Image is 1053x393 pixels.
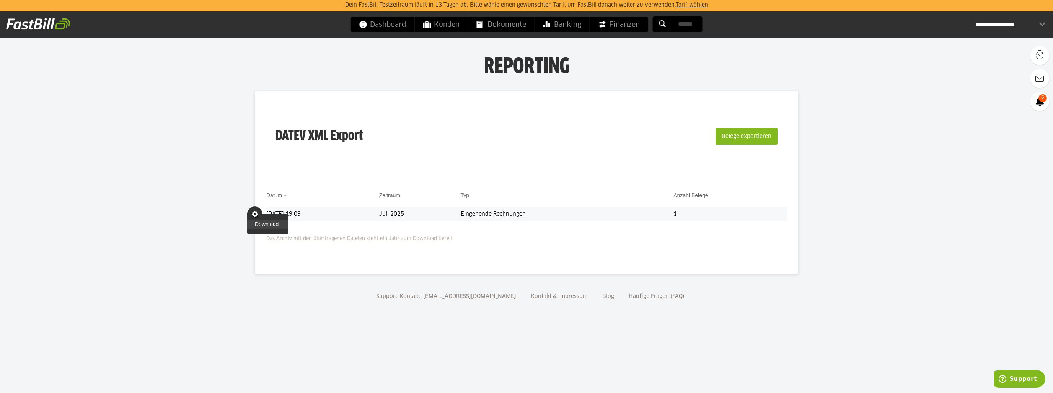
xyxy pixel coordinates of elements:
a: Finanzen [590,17,648,32]
a: Blog [600,294,617,299]
td: Eingehende Rechnungen [461,207,674,221]
span: Dashboard [359,17,406,32]
a: Häufige Fragen (FAQ) [626,294,687,299]
span: Dokumente [477,17,526,32]
a: Banking [535,17,590,32]
td: [DATE] 19:09 [266,207,379,221]
span: Kunden [423,17,460,32]
iframe: Öffnet ein Widget, in dem Sie weitere Informationen finden [994,370,1045,389]
img: fastbill_logo_white.png [6,18,70,30]
a: Anzahl Belege [673,192,708,198]
a: Dokumente [468,17,535,32]
a: Kontakt & Impressum [528,294,590,299]
p: Das Archiv mit den übertragenen Dateien steht ein Jahr zum Download bereit [266,231,787,243]
span: Finanzen [598,17,640,32]
a: Support-Kontakt: [EMAIL_ADDRESS][DOMAIN_NAME] [373,294,519,299]
a: Datum [266,192,282,198]
td: 1 [673,207,787,221]
span: 6 [1038,94,1047,102]
h1: Reporting [77,54,976,74]
span: Banking [543,17,581,32]
a: Typ [461,192,469,198]
h3: DATEV XML Export [275,112,363,161]
a: 6 [1030,92,1049,111]
a: Kunden [415,17,468,32]
td: Juli 2025 [379,207,461,221]
img: sort_desc.gif [284,195,289,196]
a: Zeitraum [379,192,400,198]
a: Download [247,220,288,229]
a: Dashboard [351,17,414,32]
button: Belege exportieren [716,128,778,145]
a: Tarif wählen [676,2,708,8]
